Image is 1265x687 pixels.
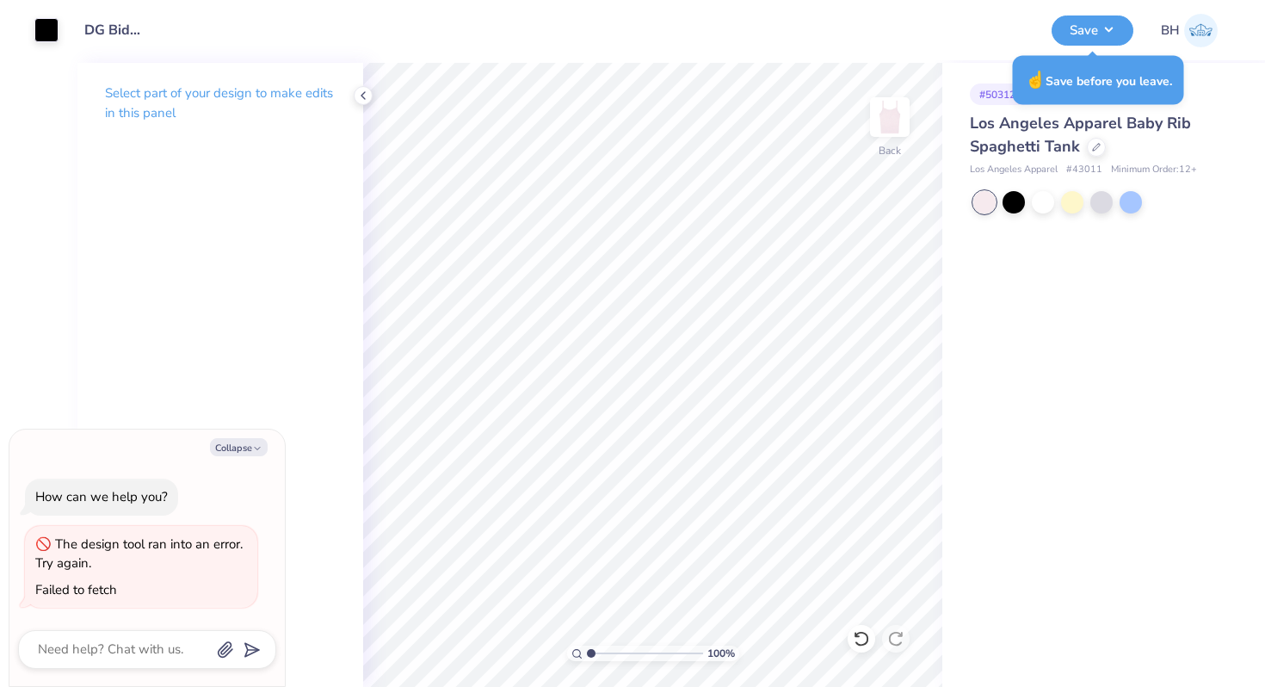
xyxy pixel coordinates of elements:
div: Save before you leave. [1013,56,1184,105]
span: Los Angeles Apparel Baby Rib Spaghetti Tank [970,113,1191,157]
div: Back [879,143,901,158]
span: Los Angeles Apparel [970,163,1058,177]
span: BH [1161,21,1180,40]
a: BH [1161,14,1218,47]
button: Collapse [210,438,268,456]
img: Bella Henkels [1184,14,1218,47]
input: Untitled Design [71,13,156,47]
div: # 503128A [970,84,1039,105]
img: Back [873,100,907,134]
p: Select part of your design to make edits in this panel [105,84,336,123]
span: 100 % [707,646,735,661]
span: Minimum Order: 12 + [1111,163,1197,177]
span: ☝️ [1025,69,1046,91]
div: Failed to fetch [35,581,117,598]
span: # 43011 [1066,163,1102,177]
div: The design tool ran into an error. Try again. [35,535,243,572]
div: How can we help you? [35,488,168,505]
button: Save [1052,15,1133,46]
